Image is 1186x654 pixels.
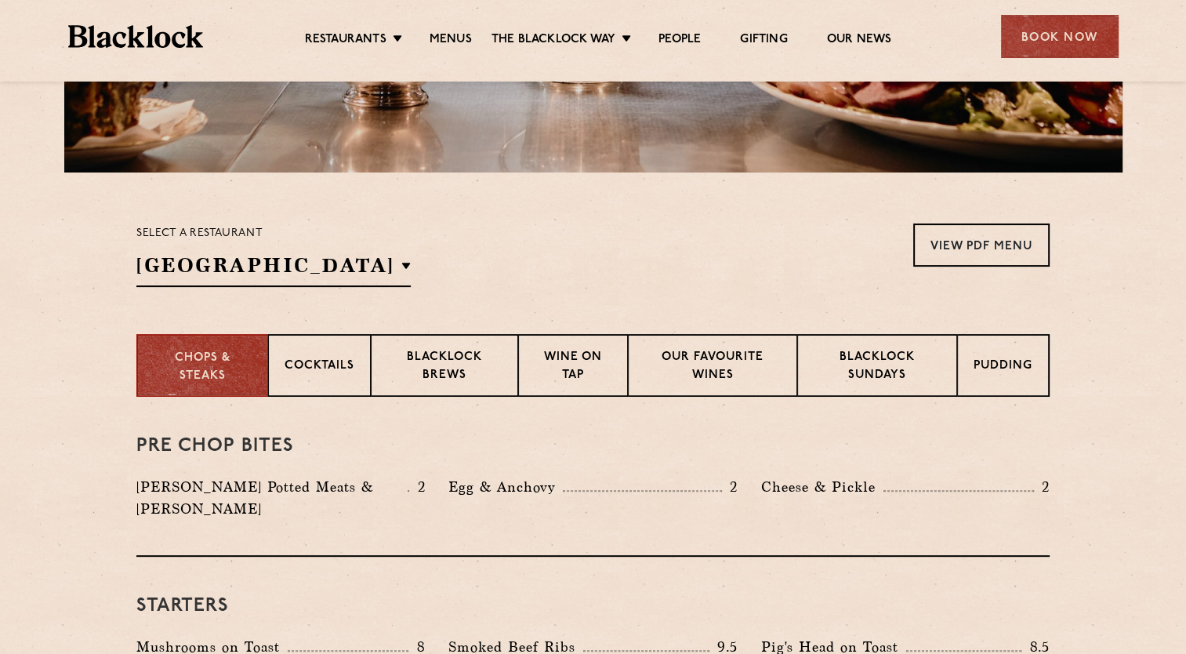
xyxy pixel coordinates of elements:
[761,476,883,498] p: Cheese & Pickle
[409,477,425,497] p: 2
[722,477,738,497] p: 2
[491,32,615,49] a: The Blacklock Way
[740,32,787,49] a: Gifting
[136,252,411,287] h2: [GEOGRAPHIC_DATA]
[827,32,892,49] a: Our News
[305,32,386,49] a: Restaurants
[136,436,1050,456] h3: Pre Chop Bites
[136,223,411,244] p: Select a restaurant
[430,32,472,49] a: Menus
[136,596,1050,616] h3: Starters
[1001,15,1119,58] div: Book Now
[644,349,780,386] p: Our favourite wines
[285,358,354,377] p: Cocktails
[136,476,408,520] p: [PERSON_NAME] Potted Meats & [PERSON_NAME]
[658,32,701,49] a: People
[154,350,252,385] p: Chops & Steaks
[448,476,563,498] p: Egg & Anchovy
[68,25,204,48] img: BL_Textured_Logo-footer-cropped.svg
[387,349,502,386] p: Blacklock Brews
[1034,477,1050,497] p: 2
[913,223,1050,267] a: View PDF Menu
[535,349,611,386] p: Wine on Tap
[974,358,1032,377] p: Pudding
[814,349,941,386] p: Blacklock Sundays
